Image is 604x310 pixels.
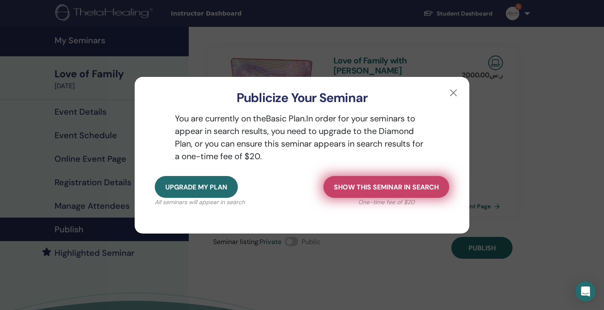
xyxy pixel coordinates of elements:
[148,90,456,105] h3: Publicize Your Seminar
[165,183,227,192] span: Upgrade my plan
[155,176,238,198] button: Upgrade my plan
[155,112,449,163] p: You are currently on the Basic Plan. In order for your seminars to appear in search results, you ...
[323,198,449,207] p: One-time fee of $20
[155,198,245,207] p: All seminars will appear in search
[334,183,439,192] span: Show this seminar in search
[323,176,449,198] button: Show this seminar in search
[575,281,596,302] div: Open Intercom Messenger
